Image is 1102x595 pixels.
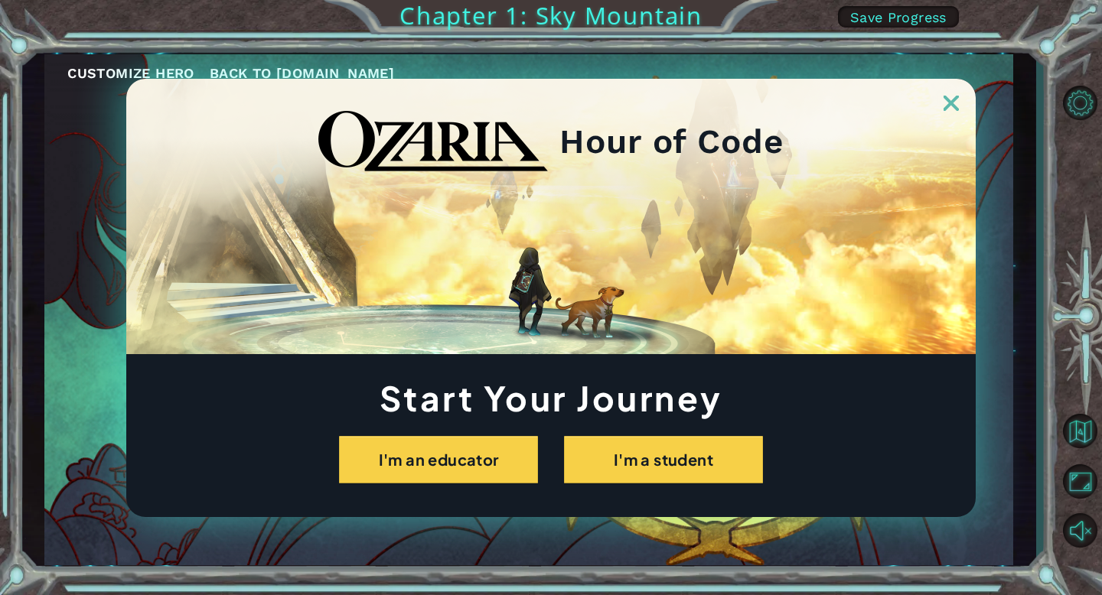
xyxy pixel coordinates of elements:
[318,111,548,172] img: blackOzariaWordmark.png
[944,96,959,111] img: ExitButton_Dusk.png
[564,436,763,483] button: I'm a student
[339,436,538,483] button: I'm an educator
[126,382,976,413] h1: Start Your Journey
[559,127,784,156] h2: Hour of Code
